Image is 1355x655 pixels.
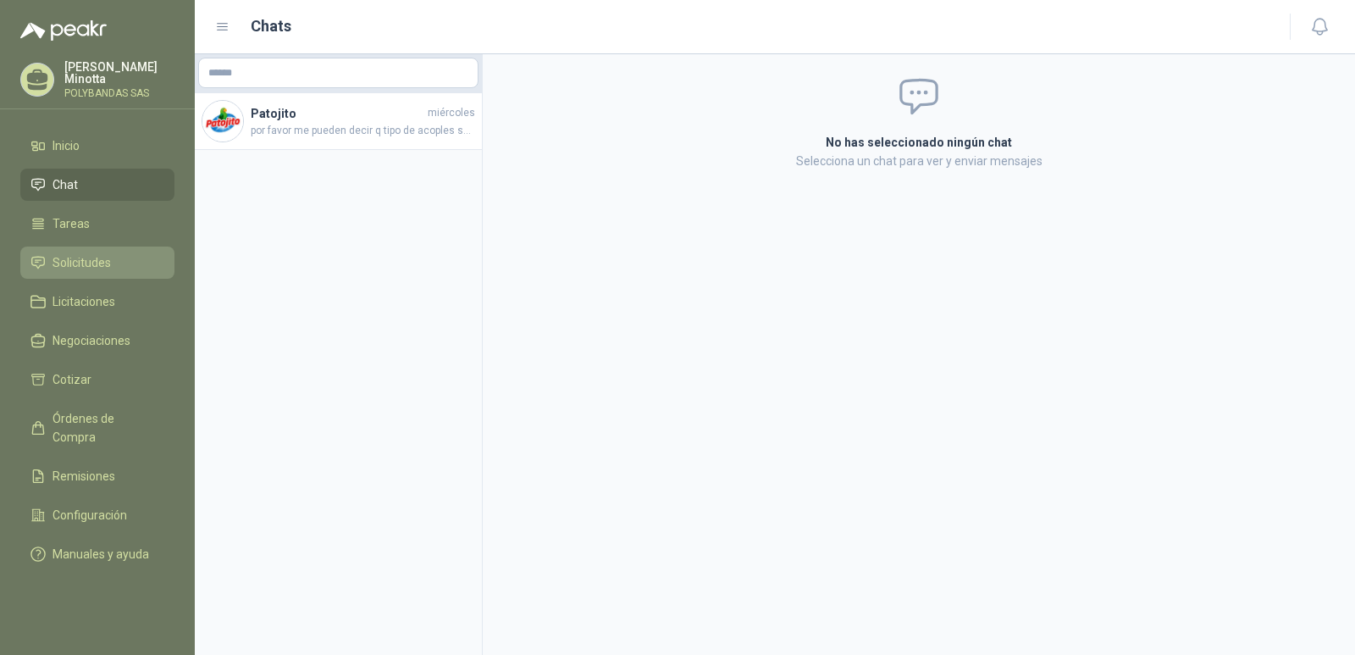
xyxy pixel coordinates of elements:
a: Manuales y ayuda [20,538,174,570]
a: Inicio [20,130,174,162]
span: Cotizar [53,370,91,389]
img: Company Logo [202,101,243,142]
h2: No has seleccionado ningún chat [623,133,1214,152]
p: POLYBANDAS SAS [64,88,174,98]
span: Tareas [53,214,90,233]
span: por favor me pueden decir q tipo de acoples son (JIC-NPT) Y MEDIDA DE ROSCA SI ES 3/4" X 1"-1/16"... [251,123,475,139]
a: Negociaciones [20,325,174,357]
p: [PERSON_NAME] Minotta [64,61,174,85]
a: Tareas [20,208,174,240]
span: Manuales y ayuda [53,545,149,563]
a: Cotizar [20,364,174,396]
span: Remisiones [53,467,115,486]
img: Logo peakr [20,20,107,41]
span: Configuración [53,506,127,525]
a: Chat [20,169,174,201]
h1: Chats [251,14,291,38]
a: Remisiones [20,460,174,492]
h4: Patojito [251,104,424,123]
p: Selecciona un chat para ver y enviar mensajes [623,152,1214,170]
a: Configuración [20,499,174,531]
span: Licitaciones [53,292,115,311]
span: Inicio [53,136,80,155]
a: Licitaciones [20,286,174,318]
a: Company LogoPatojitomiércolespor favor me pueden decir q tipo de acoples son (JIC-NPT) Y MEDIDA D... [195,93,482,150]
span: Órdenes de Compra [53,409,158,447]
span: Negociaciones [53,331,130,350]
span: Chat [53,175,78,194]
a: Solicitudes [20,247,174,279]
a: Órdenes de Compra [20,402,174,453]
span: miércoles [428,105,475,121]
span: Solicitudes [53,253,111,272]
